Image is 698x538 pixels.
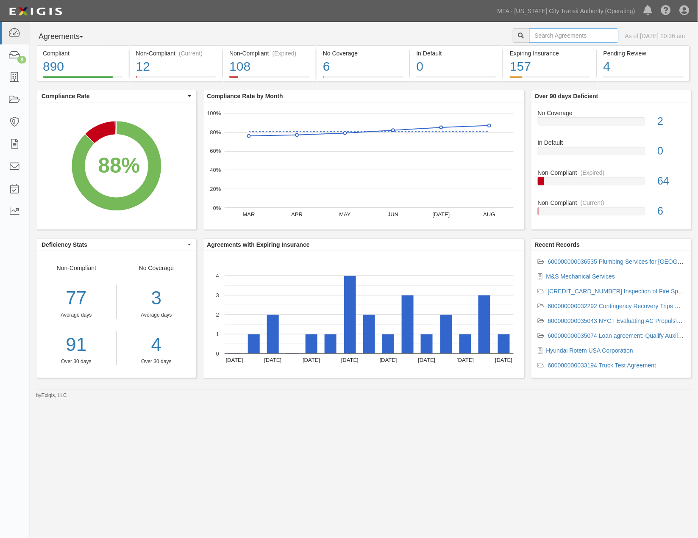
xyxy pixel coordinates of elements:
[531,199,691,207] div: Non-Compliant
[136,49,216,58] div: Non-Compliant (Current)
[213,205,221,211] text: 0%
[535,93,598,99] b: Over 90 days Deficient
[581,168,605,177] div: (Expired)
[323,49,403,58] div: No Coverage
[210,148,221,154] text: 60%
[433,211,450,218] text: [DATE]
[123,312,190,319] div: Average days
[243,211,255,218] text: MAR
[503,76,596,83] a: Expiring Insurance157
[323,58,403,76] div: 6
[493,3,640,19] a: MTA - [US_STATE] City Transit Authority (Operating)
[216,273,219,279] text: 4
[203,102,524,229] svg: A chart.
[538,168,685,199] a: Non-Compliant(Expired)64
[43,49,122,58] div: Compliant
[210,186,221,192] text: 20%
[229,58,309,76] div: 108
[36,312,116,319] div: Average days
[136,58,216,76] div: 12
[510,49,590,58] div: Expiring Insurance
[36,90,196,102] button: Compliance Rate
[417,58,497,76] div: 0
[36,102,196,229] svg: A chart.
[339,211,351,218] text: MAY
[36,392,67,399] small: by
[223,76,316,83] a: Non-Compliant(Expired)108
[303,357,320,363] text: [DATE]
[216,312,219,318] text: 2
[410,76,503,83] a: In Default0
[538,138,685,168] a: In Default0
[226,357,243,363] text: [DATE]
[117,264,197,365] div: No Coverage
[36,285,116,312] div: 77
[651,204,691,219] div: 6
[531,168,691,177] div: Non-Compliant
[661,6,671,16] i: Help Center - Complianz
[210,129,221,135] text: 80%
[42,240,186,249] span: Deficiency Stats
[36,28,100,45] button: Agreements
[651,174,691,189] div: 64
[495,357,513,363] text: [DATE]
[510,58,590,76] div: 157
[651,114,691,129] div: 2
[484,211,495,218] text: AUG
[123,285,190,312] div: 3
[531,138,691,147] div: In Default
[36,76,129,83] a: Compliant890
[42,92,186,100] span: Compliance Rate
[418,357,436,363] text: [DATE]
[216,292,219,298] text: 3
[538,109,685,139] a: No Coverage2
[388,211,398,218] text: JUN
[538,199,685,222] a: Non-Compliant(Current)6
[43,58,122,76] div: 890
[380,357,397,363] text: [DATE]
[6,4,65,19] img: Logo
[36,239,196,251] button: Deficiency Stats
[216,331,219,337] text: 1
[548,362,656,369] a: 600000000033194 Truck Test Agreement
[207,110,222,116] text: 100%
[546,273,615,280] a: M&S Mechanical Services
[36,264,117,365] div: Non-Compliant
[417,49,497,58] div: In Default
[264,357,282,363] text: [DATE]
[597,76,690,83] a: Pending Review4
[546,347,633,354] a: Hyundai Rotem USA Corporation
[210,167,221,173] text: 40%
[98,150,140,180] div: 88%
[123,331,190,358] a: 4
[603,49,683,58] div: Pending Review
[216,350,219,357] text: 0
[207,241,310,248] b: Agreements with Expiring Insurance
[203,251,524,378] svg: A chart.
[130,76,222,83] a: Non-Compliant(Current)12
[625,32,685,40] div: As of [DATE] 10:36 am
[531,109,691,117] div: No Coverage
[603,58,683,76] div: 4
[17,56,26,63] div: 8
[42,392,67,398] a: Exigis, LLC
[292,211,303,218] text: APR
[273,49,297,58] div: (Expired)
[529,28,619,43] input: Search Agreements
[457,357,474,363] text: [DATE]
[341,357,359,363] text: [DATE]
[229,49,309,58] div: Non-Compliant (Expired)
[207,93,283,99] b: Compliance Rate by Month
[581,199,604,207] div: (Current)
[36,331,116,358] a: 91
[317,76,409,83] a: No Coverage6
[535,241,580,248] b: Recent Records
[123,358,190,365] div: Over 30 days
[36,358,116,365] div: Over 30 days
[179,49,203,58] div: (Current)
